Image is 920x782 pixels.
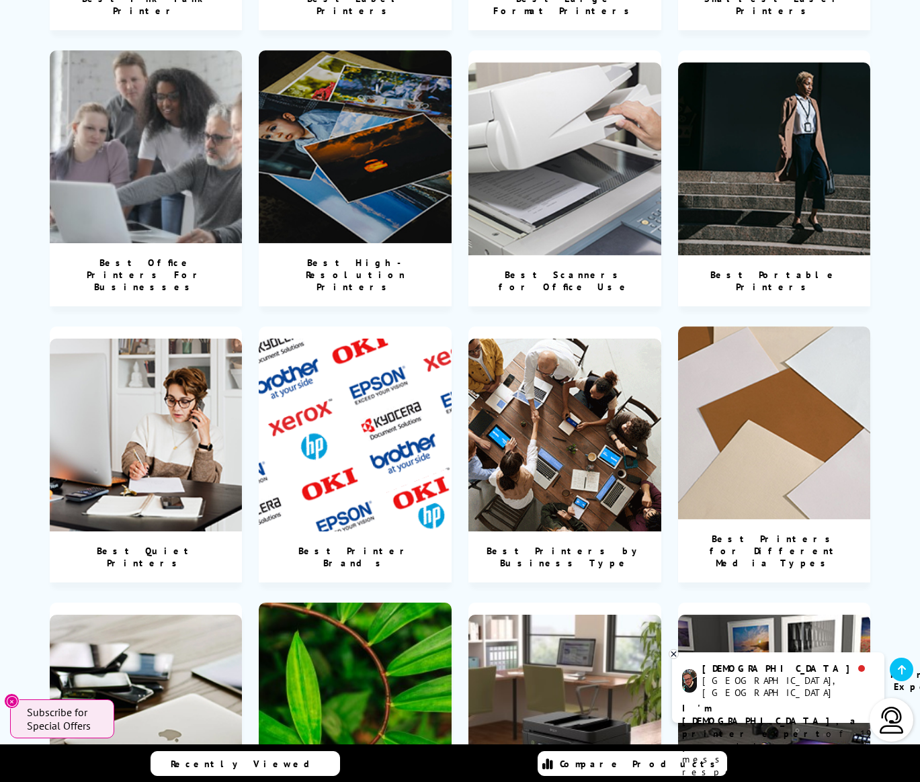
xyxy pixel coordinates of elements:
a: Best Printers for Different Media Types [678,327,871,582]
img: Best Printers by Business Type [468,339,661,531]
img: Best Scanners for Office Use [468,62,661,255]
div: Best Printer Brands [259,531,452,582]
button: Close [4,693,19,709]
div: Best Quiet Printers [50,531,243,582]
div: Best Scanners for Office Use [468,255,661,306]
div: Best Printers for Different Media Types [678,519,871,582]
a: Recently Viewed [151,751,340,776]
div: Best Portable Printers [678,255,871,306]
a: Best Printer Brands [259,327,452,582]
div: Best Printers by Business Type [468,531,661,582]
img: Best Printers for Different Media Types [678,327,871,519]
div: [GEOGRAPHIC_DATA], [GEOGRAPHIC_DATA] [702,675,874,699]
span: Subscribe for Special Offers [27,705,101,732]
img: user-headset-light.svg [878,707,905,734]
a: Best Printers by Business Type [468,327,661,582]
div: Best High-Resolution Printers [259,243,452,306]
b: I'm [DEMOGRAPHIC_DATA], a printer expert [682,702,860,740]
img: Best High-Resolution Printers [259,50,452,243]
img: Best Printer Brands [259,339,452,531]
img: Best Portable Printers [678,62,871,255]
img: chris-livechat.png [682,669,697,693]
a: Best Scanners for Office Use [468,50,661,306]
a: Best Quiet Printers [50,327,243,582]
a: Compare Products [538,751,727,776]
span: Compare Products [560,758,722,770]
span: Recently Viewed [171,758,323,770]
p: of 19 years! Leave me a message and I'll respond ASAP [682,702,874,779]
a: Best Portable Printers [678,50,871,306]
div: Best Office Printers For Businesses [50,243,243,306]
a: Best High-Resolution Printers [259,50,452,306]
div: [DEMOGRAPHIC_DATA] [702,662,874,675]
a: Best Office Printers For Businesses [50,50,243,306]
img: Best Office Printers For Businesses [50,50,243,243]
img: Best Quiet Printers [50,339,243,531]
